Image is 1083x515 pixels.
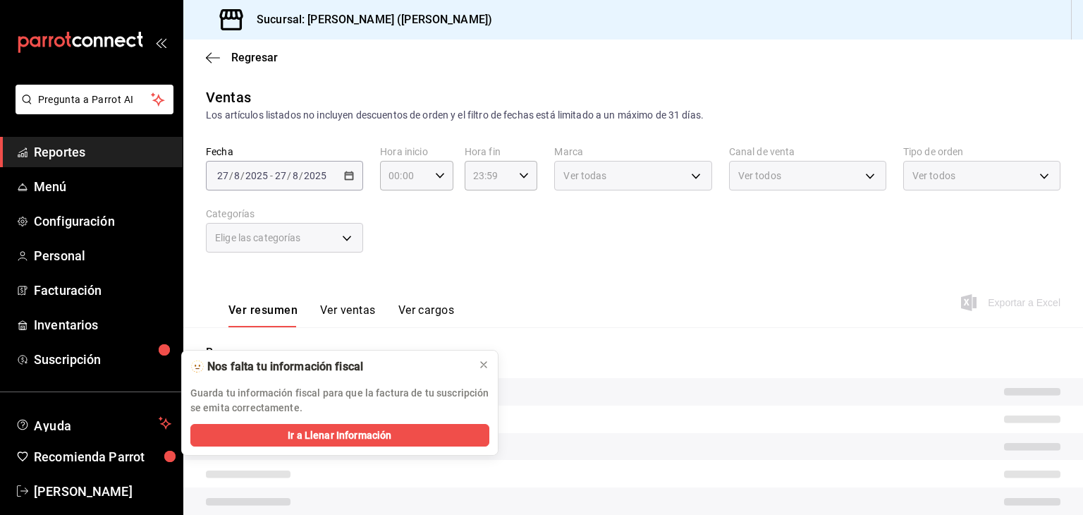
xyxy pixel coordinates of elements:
[240,170,245,181] span: /
[274,170,287,181] input: --
[903,147,1060,157] label: Tipo de orden
[10,102,173,117] a: Pregunta a Parrot AI
[34,177,171,196] span: Menú
[206,87,251,108] div: Ventas
[912,169,955,183] span: Ver todos
[190,386,489,416] p: Guarda tu información fiscal para que la factura de tu suscripción se emita correctamente.
[229,170,233,181] span: /
[228,303,298,327] button: Ver resumen
[38,92,152,107] span: Pregunta a Parrot AI
[228,303,454,327] div: navigation tabs
[34,281,171,300] span: Facturación
[287,170,291,181] span: /
[190,359,467,375] div: 🫥 Nos falta tu información fiscal
[729,147,886,157] label: Canal de venta
[303,170,327,181] input: ----
[155,37,166,48] button: open_drawer_menu
[206,344,1060,361] p: Resumen
[320,303,376,327] button: Ver ventas
[288,428,391,443] span: Ir a Llenar Información
[215,231,301,245] span: Elige las categorías
[245,170,269,181] input: ----
[465,147,538,157] label: Hora fin
[190,424,489,447] button: Ir a Llenar Información
[270,170,273,181] span: -
[34,447,171,466] span: Recomienda Parrot
[292,170,299,181] input: --
[245,11,492,28] h3: Sucursal: [PERSON_NAME] ([PERSON_NAME])
[206,108,1060,123] div: Los artículos listados no incluyen descuentos de orden y el filtro de fechas está limitado a un m...
[34,143,171,162] span: Reportes
[299,170,303,181] span: /
[34,415,153,432] span: Ayuda
[34,246,171,265] span: Personal
[233,170,240,181] input: --
[34,350,171,369] span: Suscripción
[34,315,171,334] span: Inventarios
[216,170,229,181] input: --
[738,169,781,183] span: Ver todos
[34,482,171,501] span: [PERSON_NAME]
[554,147,711,157] label: Marca
[34,212,171,231] span: Configuración
[16,85,173,114] button: Pregunta a Parrot AI
[206,51,278,64] button: Regresar
[398,303,455,327] button: Ver cargos
[231,51,278,64] span: Regresar
[563,169,606,183] span: Ver todas
[206,209,363,219] label: Categorías
[206,147,363,157] label: Fecha
[380,147,453,157] label: Hora inicio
